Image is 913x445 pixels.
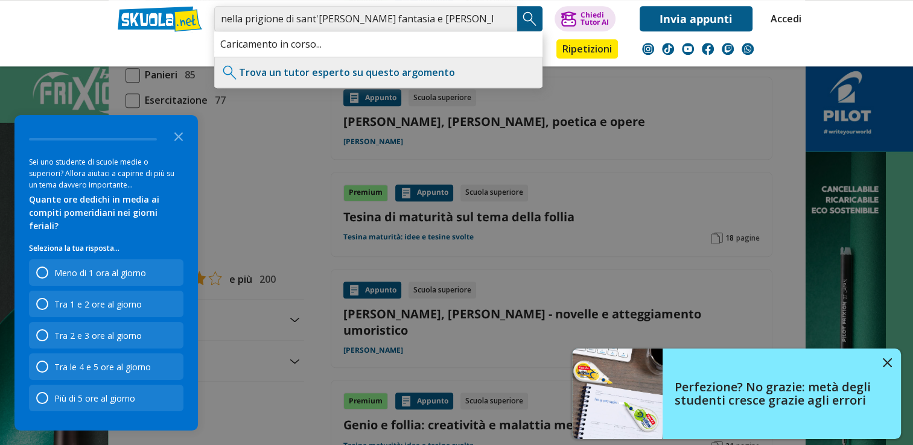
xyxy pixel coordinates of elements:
img: Cerca appunti, riassunti o versioni [521,10,539,28]
h4: Perfezione? No grazie: metà degli studenti cresce grazie agli errori [675,380,874,407]
a: Invia appunti [640,6,752,31]
div: Tra 1 e 2 ore al giorno [29,291,183,317]
img: Trova un tutor esperto [221,63,239,81]
div: Meno di 1 ora al giorno [54,267,146,279]
input: Cerca appunti, riassunti o versioni [214,6,517,31]
img: WhatsApp [742,43,754,55]
a: Perfezione? No grazie: metà degli studenti cresce grazie agli errori [572,349,901,439]
div: Survey [14,115,198,431]
div: Tra le 4 e 5 ore al giorno [54,361,151,373]
a: Appunti [211,39,266,61]
div: Quante ore dedichi in media ai compiti pomeridiani nei giorni feriali? [29,193,183,233]
img: twitch [722,43,734,55]
button: ChiediTutor AI [555,6,616,31]
div: Sei uno studente di scuole medie o superiori? Allora aiutaci a capirne di più su un tema davvero ... [29,156,183,191]
img: youtube [682,43,694,55]
div: Meno di 1 ora al giorno [29,259,183,286]
div: Tra 2 e 3 ore al giorno [54,330,142,341]
p: Seleziona la tua risposta... [29,242,183,254]
a: Ripetizioni [556,39,618,58]
img: facebook [702,43,714,55]
div: Più di 5 ore al giorno [29,385,183,411]
img: instagram [642,43,654,55]
div: Chiedi Tutor AI [580,11,608,26]
div: Più di 5 ore al giorno [54,393,135,404]
a: Trova un tutor esperto su questo argomento [239,66,455,79]
button: Search Button [517,6,542,31]
div: Tra le 4 e 5 ore al giorno [29,353,183,380]
div: Caricamento in corso... [214,31,542,57]
a: Accedi [771,6,796,31]
img: tiktok [662,43,674,55]
div: Tra 1 e 2 ore al giorno [54,298,142,310]
div: Tra 2 e 3 ore al giorno [29,322,183,349]
img: close [883,358,892,367]
button: Close the survey [167,124,191,148]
